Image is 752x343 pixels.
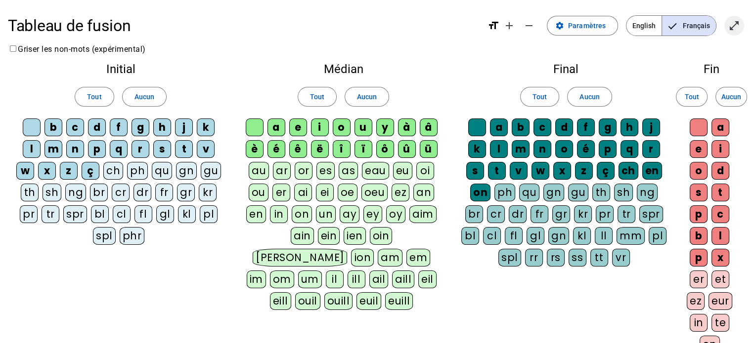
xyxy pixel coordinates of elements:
[573,227,591,245] div: kl
[503,20,515,32] mat-icon: add
[525,249,543,267] div: rr
[60,162,78,180] div: z
[512,118,530,136] div: b
[270,270,294,288] div: om
[711,162,729,180] div: d
[690,314,708,332] div: in
[134,91,154,103] span: Aucun
[270,292,291,310] div: eill
[110,118,128,136] div: f
[690,184,708,201] div: s
[16,162,34,180] div: w
[711,249,729,267] div: x
[175,118,193,136] div: j
[247,270,266,288] div: im
[711,227,729,245] div: l
[398,118,416,136] div: à
[120,227,145,245] div: phr
[512,140,530,158] div: m
[10,45,16,52] input: Griser les non-mots (expérimental)
[357,91,377,103] span: Aucun
[552,205,570,223] div: gr
[510,162,528,180] div: v
[637,184,658,201] div: ng
[292,205,312,223] div: on
[132,140,149,158] div: r
[66,140,84,158] div: n
[532,91,547,103] span: Tout
[393,162,412,180] div: eu
[8,44,146,54] label: Griser les non-mots (expérimental)
[344,227,366,245] div: ien
[483,227,501,245] div: cl
[201,162,221,180] div: gu
[21,184,39,201] div: th
[338,184,357,201] div: oe
[175,140,193,158] div: t
[311,140,329,158] div: ë
[356,292,381,310] div: euil
[711,184,729,201] div: t
[291,227,314,245] div: ain
[592,184,610,201] div: th
[246,140,264,158] div: è
[385,292,413,310] div: euill
[711,314,729,332] div: te
[376,118,394,136] div: y
[519,16,539,36] button: Diminuer la taille de la police
[65,184,86,201] div: ng
[295,162,312,180] div: or
[378,249,402,267] div: am
[721,91,741,103] span: Aucun
[620,140,638,158] div: q
[642,162,662,180] div: en
[470,184,490,201] div: on
[354,140,372,158] div: ï
[333,118,351,136] div: o
[363,205,382,223] div: ey
[684,91,699,103] span: Tout
[38,162,56,180] div: x
[20,205,38,223] div: pr
[127,162,148,180] div: ph
[122,87,167,107] button: Aucun
[113,205,131,223] div: cl
[333,140,351,158] div: î
[406,249,430,267] div: em
[690,140,708,158] div: e
[88,118,106,136] div: d
[420,140,438,158] div: ü
[555,140,573,158] div: o
[133,184,151,201] div: dr
[574,205,592,223] div: kr
[687,63,736,75] h2: Fin
[310,91,324,103] span: Tout
[318,227,340,245] div: ein
[376,140,394,158] div: ô
[311,118,329,136] div: i
[620,118,638,136] div: h
[88,140,106,158] div: p
[316,162,335,180] div: es
[531,162,549,180] div: w
[43,184,61,201] div: sh
[533,118,551,136] div: c
[618,205,635,223] div: tr
[597,162,615,180] div: ç
[708,292,732,310] div: eur
[465,205,483,223] div: br
[490,118,508,136] div: a
[93,227,116,245] div: spl
[639,205,663,223] div: spr
[351,249,374,267] div: ion
[577,140,595,158] div: é
[499,16,519,36] button: Augmenter la taille de la police
[155,184,173,201] div: fr
[568,20,606,32] span: Paramètres
[690,227,708,245] div: b
[354,118,372,136] div: u
[87,91,101,103] span: Tout
[614,184,633,201] div: sh
[267,140,285,158] div: é
[555,118,573,136] div: d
